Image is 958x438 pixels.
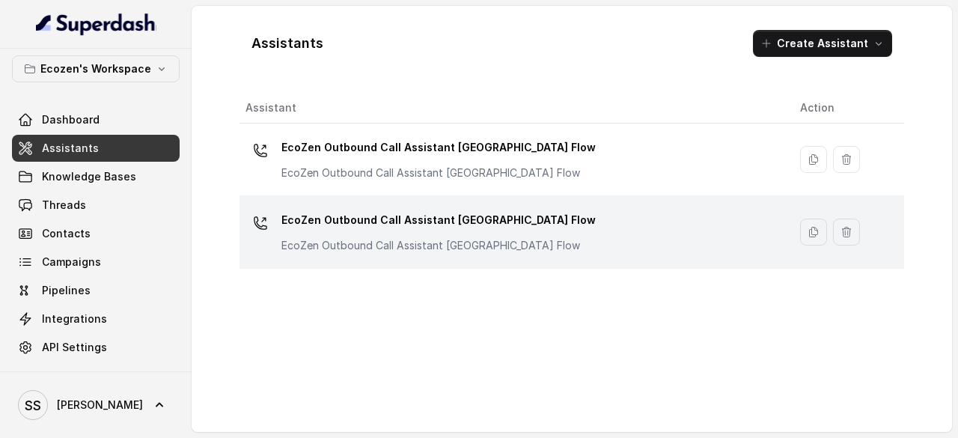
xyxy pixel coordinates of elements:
th: Action [788,93,904,124]
a: Knowledge Bases [12,163,180,190]
span: Knowledge Bases [42,169,136,184]
span: Threads [42,198,86,213]
button: Create Assistant [753,30,892,57]
a: Pipelines [12,277,180,304]
th: Assistant [239,93,788,124]
button: Ecozen's Workspace [12,55,180,82]
p: Ecozen's Workspace [40,60,151,78]
p: EcoZen Outbound Call Assistant [GEOGRAPHIC_DATA] Flow [281,165,581,180]
a: Dashboard [12,106,180,133]
a: API Settings [12,334,180,361]
img: light.svg [36,12,156,36]
span: [PERSON_NAME] [57,398,143,413]
p: EcoZen Outbound Call Assistant [GEOGRAPHIC_DATA] Flow [281,136,596,159]
a: Integrations [12,305,180,332]
a: Threads [12,192,180,219]
a: Contacts [12,220,180,247]
p: EcoZen Outbound Call Assistant [GEOGRAPHIC_DATA] Flow [281,208,596,232]
span: Assistants [42,141,99,156]
span: Dashboard [42,112,100,127]
a: Assistants [12,135,180,162]
a: [PERSON_NAME] [12,384,180,426]
span: API Settings [42,340,107,355]
span: Campaigns [42,255,101,270]
text: SS [25,398,41,413]
p: EcoZen Outbound Call Assistant [GEOGRAPHIC_DATA] Flow [281,238,581,253]
span: Contacts [42,226,91,241]
span: Pipelines [42,283,91,298]
span: Integrations [42,311,107,326]
a: Campaigns [12,249,180,276]
h1: Assistants [251,31,323,55]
